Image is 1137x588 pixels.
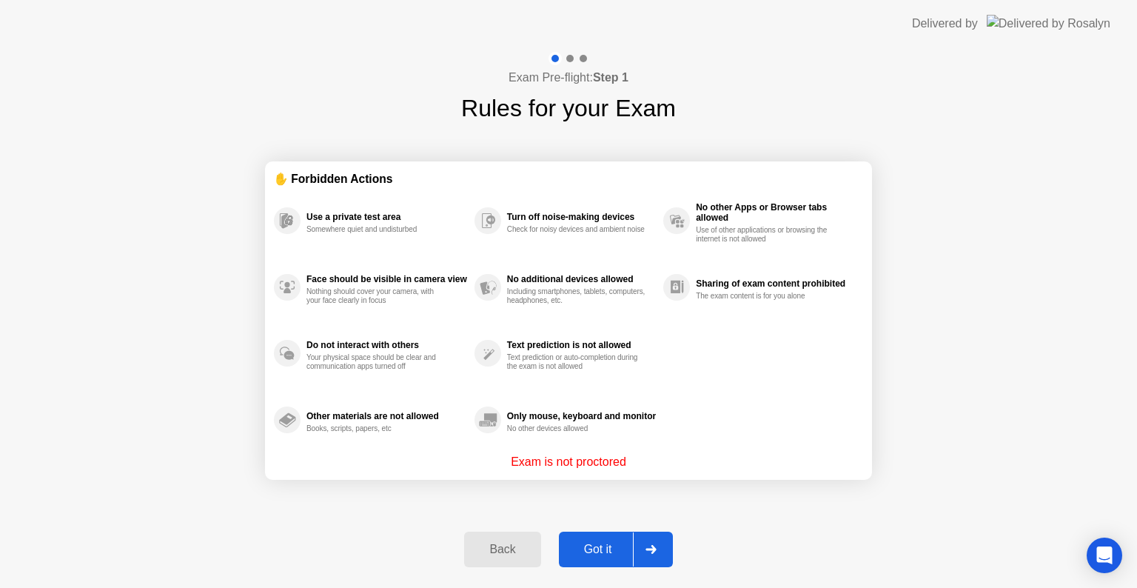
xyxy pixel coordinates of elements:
div: Nothing should cover your camera, with your face clearly in focus [306,287,446,305]
div: Got it [563,543,633,556]
div: Text prediction or auto-completion during the exam is not allowed [507,353,647,371]
div: Use a private test area [306,212,467,222]
div: Back [469,543,536,556]
div: Sharing of exam content prohibited [696,278,856,289]
div: Books, scripts, papers, etc [306,424,446,433]
div: Including smartphones, tablets, computers, headphones, etc. [507,287,647,305]
div: No additional devices allowed [507,274,656,284]
div: Use of other applications or browsing the internet is not allowed [696,226,836,244]
div: Do not interact with others [306,340,467,350]
div: Delivered by [912,15,978,33]
div: Face should be visible in camera view [306,274,467,284]
div: The exam content is for you alone [696,292,836,301]
div: Check for noisy devices and ambient noise [507,225,647,234]
p: Exam is not proctored [511,453,626,471]
div: Only mouse, keyboard and monitor [507,411,656,421]
div: No other devices allowed [507,424,647,433]
div: Open Intercom Messenger [1087,538,1122,573]
div: Your physical space should be clear and communication apps turned off [306,353,446,371]
h1: Rules for your Exam [461,90,676,126]
div: ✋ Forbidden Actions [274,170,863,187]
div: Other materials are not allowed [306,411,467,421]
img: Delivered by Rosalyn [987,15,1110,32]
div: Text prediction is not allowed [507,340,656,350]
b: Step 1 [593,71,628,84]
div: No other Apps or Browser tabs allowed [696,202,856,223]
button: Back [464,532,540,567]
div: Turn off noise-making devices [507,212,656,222]
h4: Exam Pre-flight: [509,69,628,87]
button: Got it [559,532,673,567]
div: Somewhere quiet and undisturbed [306,225,446,234]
